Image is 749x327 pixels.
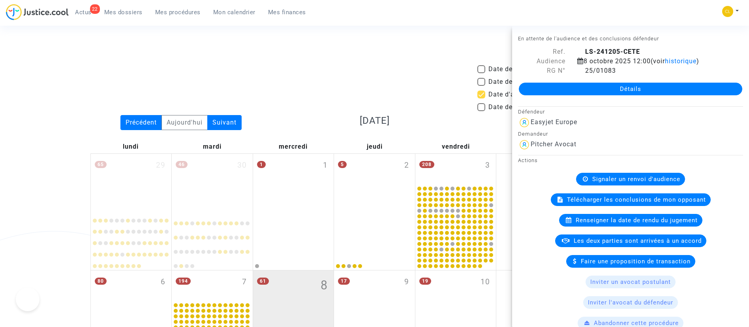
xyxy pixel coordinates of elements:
div: mercredi octobre 1, One event, click to expand [253,154,334,211]
span: Renseigner la date de rendu du jugement [576,217,698,224]
a: Détails [519,83,742,95]
div: Précédent [120,115,162,130]
span: 208 [419,161,434,168]
span: 65 [95,161,107,168]
a: Mes dossiers [98,6,149,18]
a: 22Actus [69,6,98,18]
span: Date de clôture d'instruction [488,64,578,74]
span: 1 [323,160,328,171]
span: Signaler un renvoi d'audience [592,176,680,183]
div: Pitcher Avocat [531,140,576,148]
span: Mes dossiers [104,9,143,16]
div: samedi [496,140,578,153]
iframe: Help Scout Beacon - Open [16,287,39,311]
div: RG N° [512,66,571,76]
span: Date d'audience [488,90,539,99]
div: mardi octobre 7, 194 events, click to expand [172,270,253,301]
img: icon-user.svg [518,138,531,151]
div: lundi octobre 6, 80 events, click to expand [91,270,172,325]
span: historique [665,57,696,65]
div: Audience [512,57,571,66]
span: 1 [257,161,266,168]
small: Défendeur [518,109,545,115]
span: 30 [237,160,247,171]
b: LS-241205-CETE [585,48,640,55]
img: 6fca9af68d76bfc0a5525c74dfee314f [722,6,733,17]
div: mardi septembre 30, 46 events, click to expand [172,154,253,211]
div: 8 octobre 2025 12:00 [571,57,729,66]
span: Mes procédures [155,9,201,16]
a: Mon calendrier [207,6,262,18]
div: Easyjet Europe [531,118,577,126]
a: Mes procédures [149,6,207,18]
div: Aujourd'hui [161,115,208,130]
span: 17 [338,278,350,285]
div: vendredi octobre 3, 208 events, click to expand [415,154,496,185]
span: Abandonner cette procédure [594,319,679,327]
small: En attente de l'audience et des conclusions défendeur [518,36,659,42]
span: 25/01083 [577,67,616,74]
span: Inviter l'avocat du défendeur [588,299,673,306]
small: Actions [518,157,538,163]
div: mardi [171,140,253,153]
span: Mon calendrier [213,9,255,16]
span: 29 [156,160,165,171]
span: 61 [257,278,269,285]
div: lundi septembre 29, 65 events, click to expand [91,154,172,211]
span: Date de jugement [488,102,544,112]
span: Télécharger les conclusions de mon opposant [567,196,706,203]
span: Les deux parties sont arrivées à un accord [574,237,702,244]
span: 5 [338,161,347,168]
div: Suivant [207,115,242,130]
img: icon-user.svg [518,116,531,129]
span: 19 [419,278,431,285]
span: 46 [176,161,188,168]
div: jeudi [334,140,415,153]
span: 9 [404,276,409,288]
div: vendredi [415,140,496,153]
span: 7 [242,276,247,288]
span: 2 [404,160,409,171]
div: Ref. [512,47,571,57]
div: vendredi octobre 10, 19 events, click to expand [415,270,496,325]
span: Mes finances [268,9,306,16]
span: 8 [321,276,328,295]
span: Date de conciliation [488,77,552,87]
div: mercredi octobre 8, 61 events, click to expand [253,270,334,325]
span: 194 [176,278,191,285]
span: 6 [161,276,165,288]
div: mercredi [253,140,334,153]
span: Actus [75,9,92,16]
span: (voir ) [651,57,699,65]
small: Demandeur [518,131,548,137]
span: Faire une proposition de transaction [581,258,691,265]
div: 22 [90,4,100,14]
span: 10 [481,276,490,288]
span: Inviter un avocat postulant [590,278,671,285]
div: jeudi octobre 9, 17 events, click to expand [334,270,415,325]
img: jc-logo.svg [6,4,69,20]
div: lundi [90,140,172,153]
a: Mes finances [262,6,312,18]
div: jeudi octobre 2, 5 events, click to expand [334,154,415,211]
div: samedi octobre 4 [496,154,577,270]
span: 80 [95,278,107,285]
span: 3 [485,160,490,171]
h3: [DATE] [284,115,466,127]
